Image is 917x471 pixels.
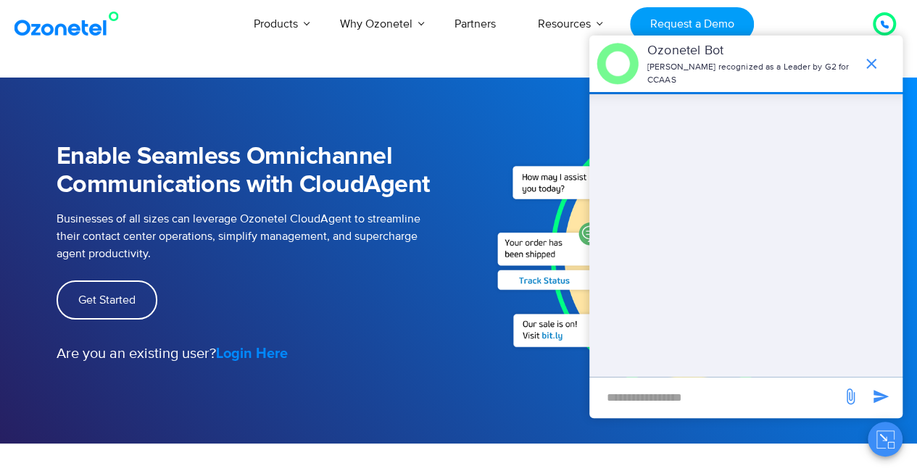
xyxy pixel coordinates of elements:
[857,49,886,78] span: end chat or minimize
[836,382,865,411] span: send message
[216,343,288,364] a: Login Here
[647,41,855,61] p: Ozonetel Bot
[866,382,895,411] span: send message
[647,61,855,87] p: [PERSON_NAME] recognized as a Leader by G2 for CCAAS
[57,343,437,364] p: Are you an existing user?
[57,280,157,320] a: Get Started
[216,346,288,361] strong: Login Here
[78,294,136,306] span: Get Started
[57,143,437,199] h1: Enable Seamless Omnichannel Communications with CloudAgent
[597,385,834,411] div: new-msg-input
[630,7,754,41] a: Request a Demo
[868,422,903,457] button: Close chat
[57,210,437,262] p: Businesses of all sizes can leverage Ozonetel CloudAgent to streamline their contact center opera...
[597,43,639,85] img: header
